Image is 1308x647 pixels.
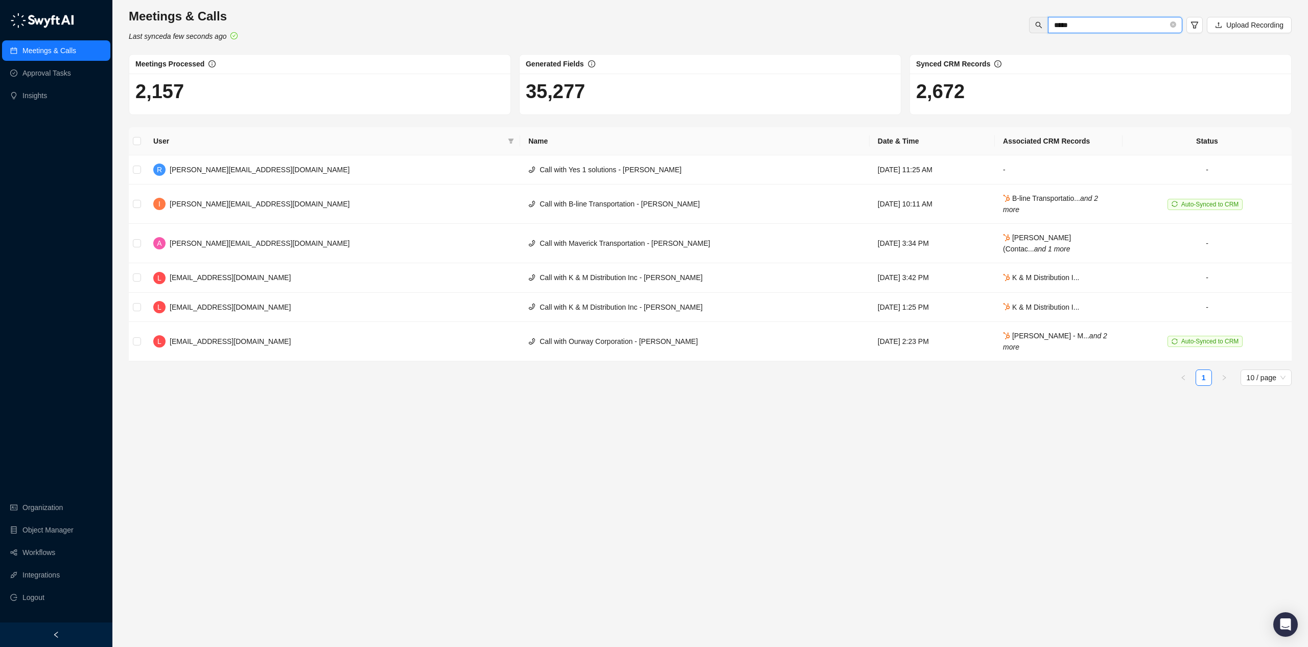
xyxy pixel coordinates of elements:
span: phone [528,166,535,173]
h1: 2,157 [135,80,504,103]
span: Call with K & M Distribution Inc - [PERSON_NAME] [540,273,703,282]
a: Insights [22,85,47,106]
span: phone [528,338,535,345]
a: Object Manager [22,520,74,540]
span: Logout [22,587,44,608]
td: [DATE] 2:23 PM [870,322,995,361]
span: R [157,164,162,175]
span: [EMAIL_ADDRESS][DOMAIN_NAME] [170,273,291,282]
i: and 2 more [1003,332,1107,351]
button: right [1216,369,1232,386]
span: phone [528,200,535,207]
span: Call with Maverick Transportation - [PERSON_NAME] [540,239,710,247]
span: [PERSON_NAME] - M... [1003,332,1107,351]
span: Upload Recording [1226,19,1283,31]
span: Call with B-line Transportation - [PERSON_NAME] [540,200,700,208]
li: 1 [1196,369,1212,386]
span: phone [528,303,535,310]
td: [DATE] 1:25 PM [870,293,995,322]
span: info-circle [208,60,216,67]
a: Organization [22,497,63,518]
span: L [157,272,161,284]
span: A [157,238,161,249]
h3: Meetings & Calls [129,8,238,25]
span: filter [508,138,514,144]
img: logo-05li4sbe.png [10,13,74,28]
span: logout [10,594,17,601]
span: L [157,336,161,347]
span: [PERSON_NAME][EMAIL_ADDRESS][DOMAIN_NAME] [170,239,349,247]
td: [DATE] 3:42 PM [870,263,995,292]
span: Call with Yes 1 solutions - [PERSON_NAME] [540,166,682,174]
span: close-circle [1170,20,1176,30]
span: Call with K & M Distribution Inc - [PERSON_NAME] [540,303,703,311]
i: and 1 more [1034,245,1070,253]
td: [DATE] 10:11 AM [870,184,995,224]
span: filter [1190,21,1199,29]
td: [DATE] 3:34 PM [870,224,995,263]
span: [EMAIL_ADDRESS][DOMAIN_NAME] [170,303,291,311]
span: K & M Distribution I... [1003,303,1079,311]
span: [PERSON_NAME] (Contac... [1003,234,1071,253]
td: - [1123,293,1292,322]
span: left [1180,375,1186,381]
button: left [1175,369,1192,386]
span: right [1221,375,1227,381]
span: [EMAIL_ADDRESS][DOMAIN_NAME] [170,337,291,345]
li: Next Page [1216,369,1232,386]
span: Auto-Synced to CRM [1181,201,1239,208]
span: L [157,302,161,313]
h1: 35,277 [526,80,895,103]
a: Integrations [22,565,60,585]
a: Approval Tasks [22,63,71,83]
span: left [53,631,60,638]
span: info-circle [588,60,595,67]
span: Synced CRM Records [916,60,990,68]
td: [DATE] 11:25 AM [870,155,995,184]
span: check-circle [230,32,238,39]
a: Meetings & Calls [22,40,76,61]
span: sync [1172,201,1178,207]
li: Previous Page [1175,369,1192,386]
span: Call with Ourway Corporation - [PERSON_NAME] [540,337,698,345]
th: Associated CRM Records [995,127,1123,155]
th: Date & Time [870,127,995,155]
span: I [158,198,160,210]
div: Page Size [1241,369,1292,386]
span: info-circle [994,60,1001,67]
th: Name [520,127,870,155]
span: User [153,135,504,147]
button: Upload Recording [1207,17,1292,33]
span: search [1035,21,1042,29]
span: Generated Fields [526,60,584,68]
span: sync [1172,338,1178,344]
span: K & M Distribution I... [1003,273,1079,282]
span: phone [528,274,535,281]
span: phone [528,240,535,247]
span: B-line Transportatio... [1003,194,1098,214]
span: [PERSON_NAME][EMAIL_ADDRESS][DOMAIN_NAME] [170,166,349,174]
th: Status [1123,127,1292,155]
td: - [995,155,1123,184]
td: - [1123,224,1292,263]
span: 10 / page [1247,370,1286,385]
a: 1 [1196,370,1211,385]
a: Workflows [22,542,55,563]
span: Meetings Processed [135,60,204,68]
td: - [1123,155,1292,184]
span: filter [506,133,516,149]
span: Auto-Synced to CRM [1181,338,1239,345]
td: - [1123,263,1292,292]
span: [PERSON_NAME][EMAIL_ADDRESS][DOMAIN_NAME] [170,200,349,208]
span: upload [1215,21,1222,29]
h1: 2,672 [916,80,1285,103]
div: Open Intercom Messenger [1273,612,1298,637]
span: close-circle [1170,21,1176,28]
i: Last synced a few seconds ago [129,32,226,40]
